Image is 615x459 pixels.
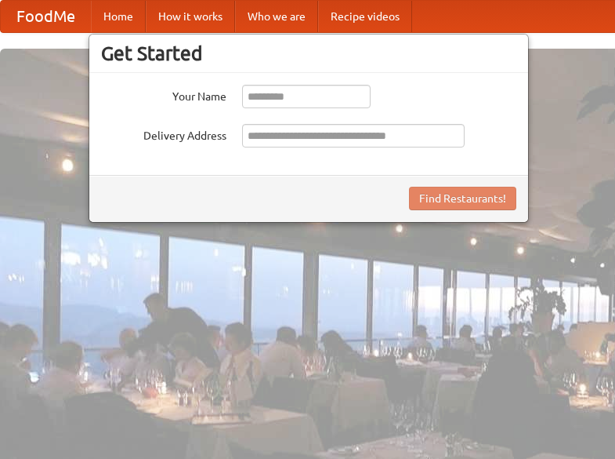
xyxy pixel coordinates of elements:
[101,42,516,65] h3: Get Started
[101,85,226,104] label: Your Name
[1,1,91,32] a: FoodMe
[101,124,226,144] label: Delivery Address
[146,1,235,32] a: How it works
[409,187,516,210] button: Find Restaurants!
[91,1,146,32] a: Home
[318,1,412,32] a: Recipe videos
[235,1,318,32] a: Who we are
